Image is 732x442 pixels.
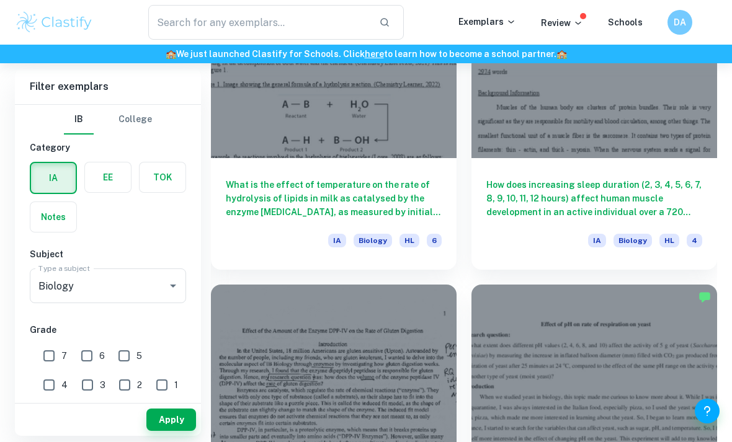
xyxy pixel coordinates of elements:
[30,247,186,261] h6: Subject
[15,10,94,35] img: Clastify logo
[31,163,76,193] button: IA
[328,234,346,247] span: IA
[61,349,67,363] span: 7
[614,234,652,247] span: Biology
[146,409,196,431] button: Apply
[588,234,606,247] span: IA
[85,162,131,192] button: EE
[354,234,392,247] span: Biology
[608,17,643,27] a: Schools
[148,5,369,40] input: Search for any exemplars...
[365,49,384,59] a: here
[166,49,176,59] span: 🏫
[687,234,702,247] span: 4
[140,162,185,192] button: TOK
[38,263,90,273] label: Type a subject
[486,178,702,219] h6: How does increasing sleep duration (2, 3, 4, 5, 6, 7, 8, 9, 10, 11, 12 hours) affect human muscle...
[15,69,201,104] h6: Filter exemplars
[699,291,711,303] img: Marked
[118,105,152,135] button: College
[174,378,178,392] span: 1
[458,15,516,29] p: Exemplars
[399,234,419,247] span: HL
[226,178,442,219] h6: What is the effect of temperature on the rate of hydrolysis of lipids in milk as catalysed by the...
[30,323,186,337] h6: Grade
[99,349,105,363] span: 6
[427,234,442,247] span: 6
[30,141,186,154] h6: Category
[136,349,142,363] span: 5
[61,378,68,392] span: 4
[137,378,142,392] span: 2
[673,15,687,29] h6: DA
[100,378,105,392] span: 3
[541,16,583,30] p: Review
[2,47,730,61] h6: We just launched Clastify for Schools. Click to learn how to become a school partner.
[64,105,152,135] div: Filter type choice
[695,399,720,423] button: Help and Feedback
[164,277,182,294] button: Open
[667,10,692,35] button: DA
[659,234,679,247] span: HL
[30,202,76,232] button: Notes
[556,49,567,59] span: 🏫
[64,105,94,135] button: IB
